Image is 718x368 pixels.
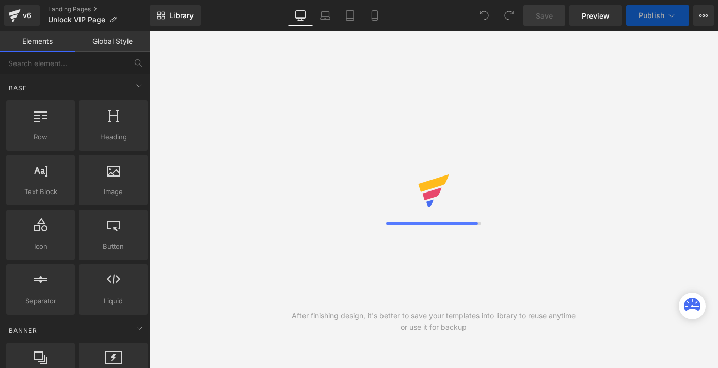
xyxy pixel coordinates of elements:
[313,5,338,26] a: Laptop
[9,241,72,252] span: Icon
[582,10,610,21] span: Preview
[499,5,519,26] button: Redo
[75,31,150,52] a: Global Style
[693,5,714,26] button: More
[48,5,150,13] a: Landing Pages
[169,11,194,20] span: Library
[569,5,622,26] a: Preview
[82,186,145,197] span: Image
[9,132,72,142] span: Row
[82,296,145,307] span: Liquid
[338,5,362,26] a: Tablet
[48,15,105,24] span: Unlock VIP Page
[8,326,38,335] span: Banner
[82,132,145,142] span: Heading
[150,5,201,26] a: New Library
[639,11,664,20] span: Publish
[9,186,72,197] span: Text Block
[626,5,689,26] button: Publish
[4,5,40,26] a: v6
[21,9,34,22] div: v6
[362,5,387,26] a: Mobile
[536,10,553,21] span: Save
[474,5,494,26] button: Undo
[9,296,72,307] span: Separator
[288,5,313,26] a: Desktop
[82,241,145,252] span: Button
[292,310,576,333] div: After finishing design, it's better to save your templates into library to reuse anytime or use i...
[8,83,28,93] span: Base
